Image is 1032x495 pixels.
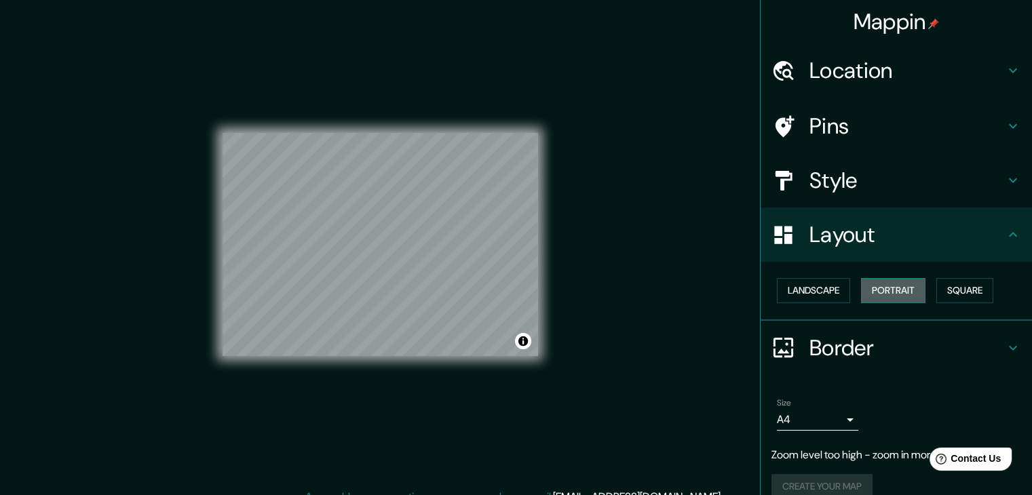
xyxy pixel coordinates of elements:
[777,409,858,431] div: A4
[809,57,1005,84] h4: Location
[809,334,1005,361] h4: Border
[515,333,531,349] button: Toggle attribution
[777,397,791,408] label: Size
[809,167,1005,194] h4: Style
[911,442,1017,480] iframe: Help widget launcher
[761,321,1032,375] div: Border
[223,133,538,356] canvas: Map
[771,447,1021,463] p: Zoom level too high - zoom in more
[809,221,1005,248] h4: Layout
[761,99,1032,153] div: Pins
[761,153,1032,207] div: Style
[761,207,1032,262] div: Layout
[928,18,939,29] img: pin-icon.png
[861,278,925,303] button: Portrait
[936,278,993,303] button: Square
[854,8,940,35] h4: Mappin
[809,113,1005,140] h4: Pins
[777,278,850,303] button: Landscape
[761,43,1032,98] div: Location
